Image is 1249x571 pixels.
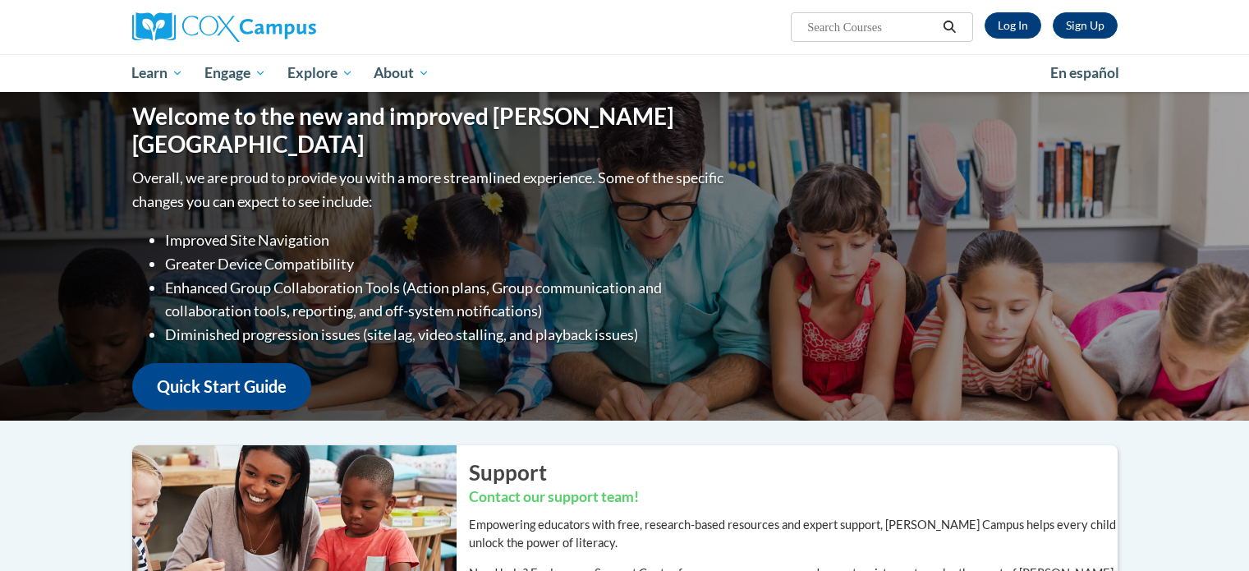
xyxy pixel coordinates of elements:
[131,63,183,83] span: Learn
[985,12,1041,39] a: Log In
[132,166,728,214] p: Overall, we are proud to provide you with a more streamlined experience. Some of the specific cha...
[132,363,311,410] a: Quick Start Guide
[122,54,195,92] a: Learn
[1050,64,1119,81] span: En español
[165,228,728,252] li: Improved Site Navigation
[363,54,440,92] a: About
[165,252,728,276] li: Greater Device Compatibility
[374,63,429,83] span: About
[277,54,364,92] a: Explore
[469,458,1118,487] h2: Support
[165,276,728,324] li: Enhanced Group Collaboration Tools (Action plans, Group communication and collaboration tools, re...
[132,12,444,42] a: Cox Campus
[132,103,728,158] h1: Welcome to the new and improved [PERSON_NAME][GEOGRAPHIC_DATA]
[469,516,1118,552] p: Empowering educators with free, research-based resources and expert support, [PERSON_NAME] Campus...
[204,63,266,83] span: Engage
[937,17,962,37] button: Search
[469,487,1118,508] h3: Contact our support team!
[287,63,353,83] span: Explore
[1040,56,1130,90] a: En español
[165,323,728,347] li: Diminished progression issues (site lag, video stalling, and playback issues)
[1053,12,1118,39] a: Register
[108,54,1142,92] div: Main menu
[132,12,316,42] img: Cox Campus
[806,17,937,37] input: Search Courses
[194,54,277,92] a: Engage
